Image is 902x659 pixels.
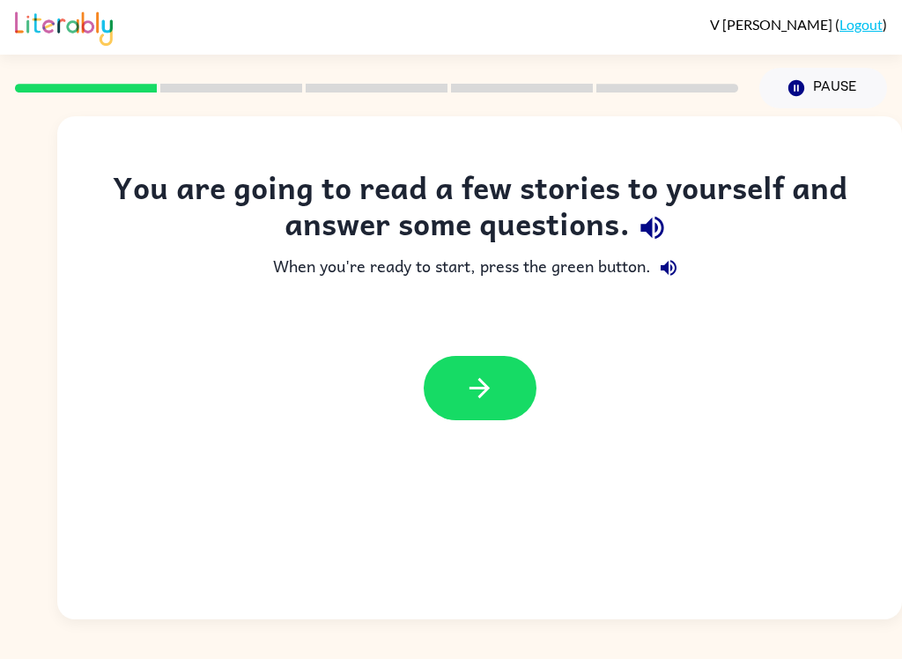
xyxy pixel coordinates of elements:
span: V [PERSON_NAME] [710,16,835,33]
div: You are going to read a few stories to yourself and answer some questions. [92,169,867,250]
button: Pause [759,68,887,108]
div: When you're ready to start, press the green button. [92,250,867,285]
div: ( ) [710,16,887,33]
img: Literably [15,7,113,46]
a: Logout [839,16,883,33]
